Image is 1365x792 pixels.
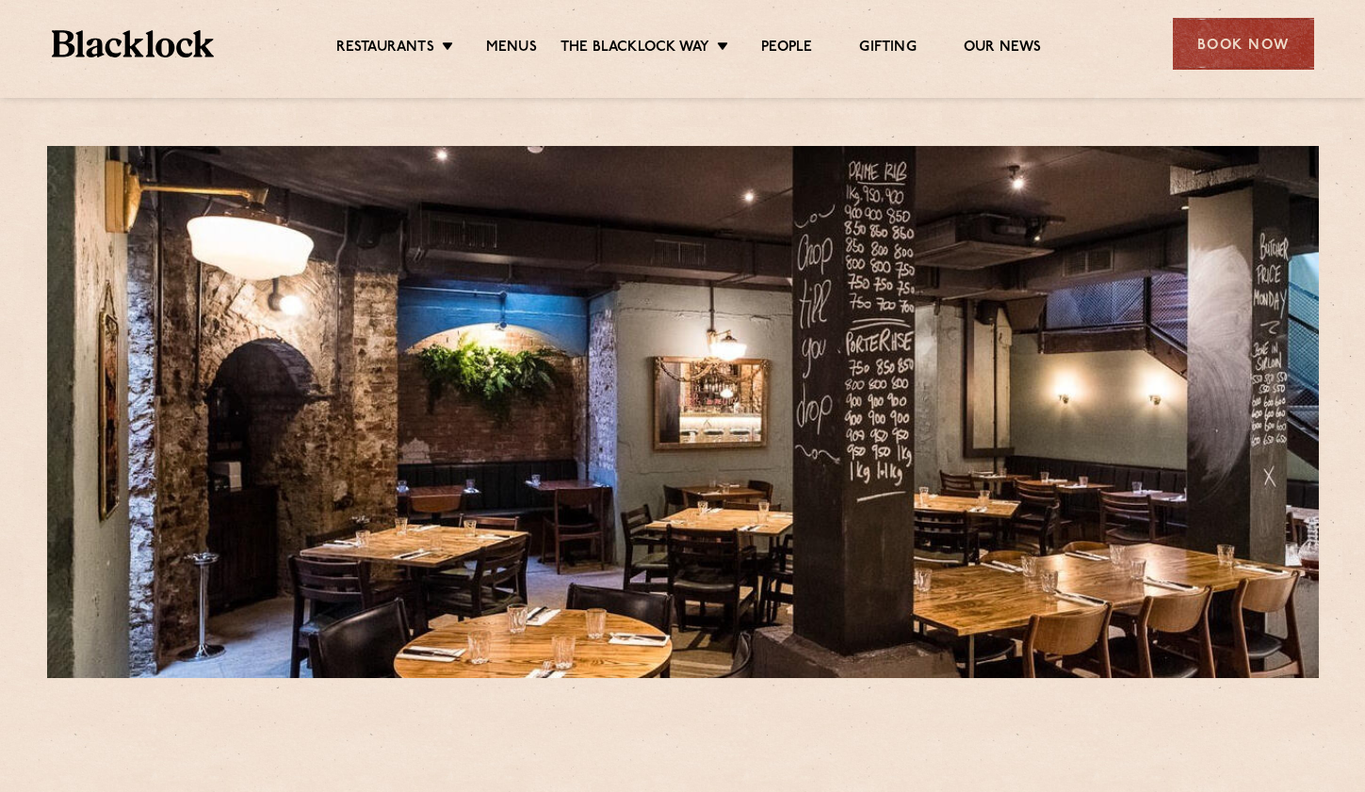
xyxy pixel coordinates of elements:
a: People [761,39,812,59]
a: Menus [486,39,537,59]
a: Restaurants [336,39,434,59]
a: Our News [964,39,1042,59]
a: Gifting [859,39,916,59]
div: Book Now [1173,18,1314,70]
a: The Blacklock Way [561,39,709,59]
img: BL_Textured_Logo-footer-cropped.svg [52,30,215,57]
